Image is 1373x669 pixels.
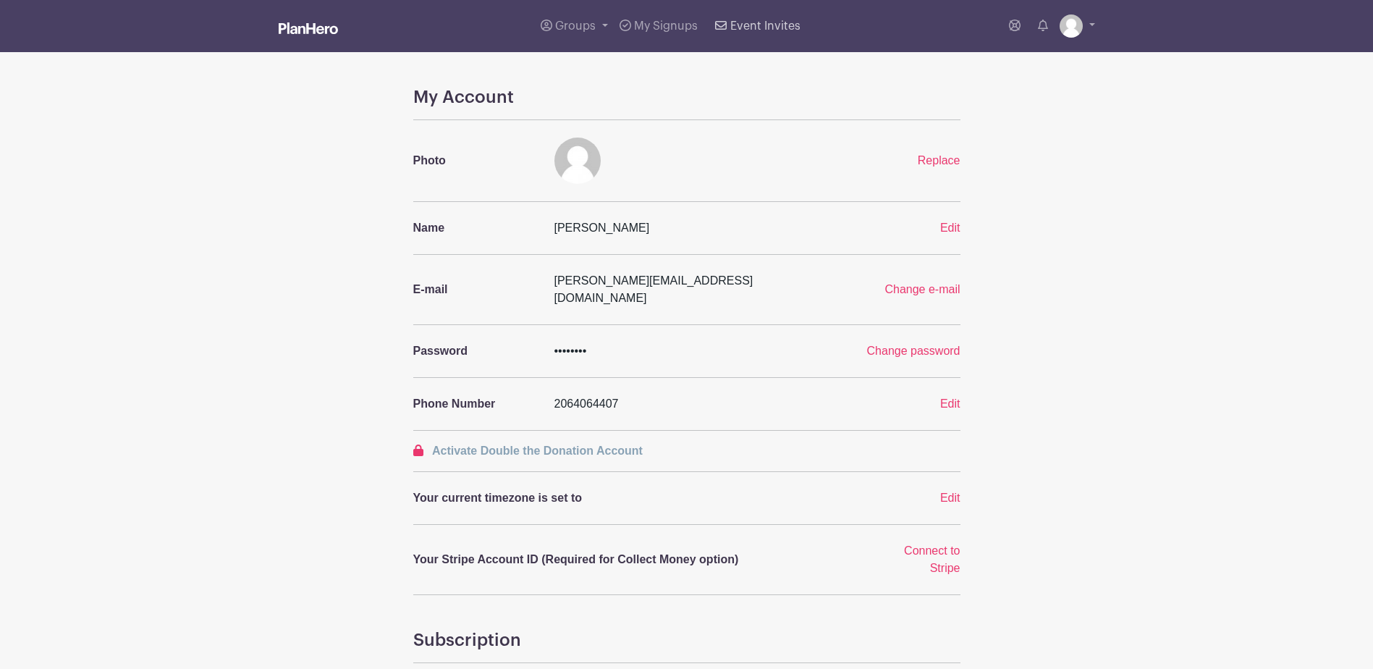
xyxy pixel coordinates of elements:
div: 2064064407 [546,395,875,413]
img: default-ce2991bfa6775e67f084385cd625a349d9dcbb7a52a09fb2fda1e96e2d18dcdb.png [554,138,601,184]
span: Groups [555,20,596,32]
p: Phone Number [413,395,537,413]
div: [PERSON_NAME] [546,219,875,237]
a: Edit [940,222,960,234]
a: Change password [867,345,960,357]
a: Connect to Stripe [904,544,960,574]
p: Name [413,219,537,237]
p: Your current timezone is set to [413,489,866,507]
div: [PERSON_NAME][EMAIL_ADDRESS][DOMAIN_NAME] [546,272,828,307]
img: default-ce2991bfa6775e67f084385cd625a349d9dcbb7a52a09fb2fda1e96e2d18dcdb.png [1060,14,1083,38]
p: Password [413,342,537,360]
a: Change e-mail [884,283,960,295]
p: Your Stripe Account ID (Required for Collect Money option) [413,551,866,568]
h4: My Account [413,87,960,108]
a: Edit [940,492,960,504]
span: My Signups [634,20,698,32]
span: Activate Double the Donation Account [432,445,643,457]
h4: Subscription [413,630,960,651]
img: logo_white-6c42ec7e38ccf1d336a20a19083b03d10ae64f83f12c07503d8b9e83406b4c7d.svg [279,22,338,34]
p: Photo [413,152,537,169]
p: E-mail [413,281,537,298]
span: Event Invites [730,20,800,32]
span: •••••••• [554,345,587,357]
a: Replace [918,154,960,167]
a: Edit [940,397,960,410]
